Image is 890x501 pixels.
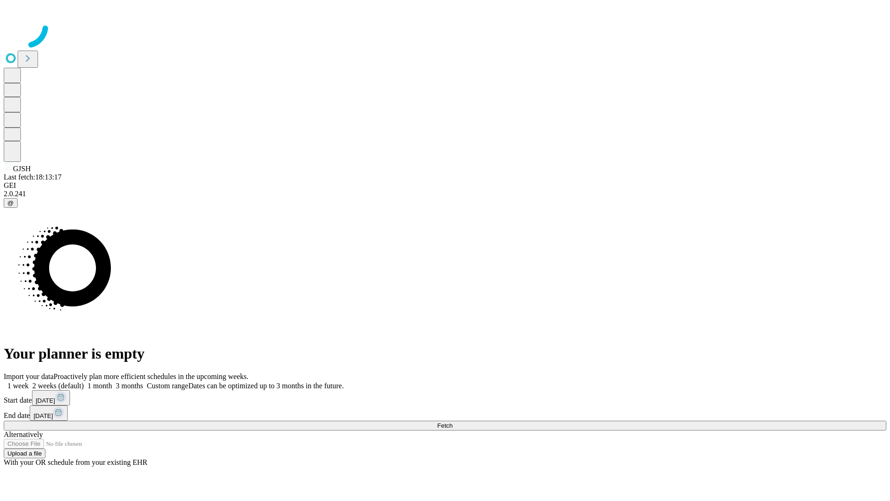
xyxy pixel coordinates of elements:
[32,390,70,405] button: [DATE]
[7,199,14,206] span: @
[4,421,886,430] button: Fetch
[32,382,84,390] span: 2 weeks (default)
[4,390,886,405] div: Start date
[4,430,43,438] span: Alternatively
[4,198,18,208] button: @
[13,165,31,173] span: GJSH
[116,382,143,390] span: 3 months
[437,422,452,429] span: Fetch
[33,412,53,419] span: [DATE]
[4,345,886,362] h1: Your planner is empty
[4,405,886,421] div: End date
[4,173,62,181] span: Last fetch: 18:13:17
[4,181,886,190] div: GEI
[36,397,55,404] span: [DATE]
[4,190,886,198] div: 2.0.241
[54,373,248,380] span: Proactively plan more efficient schedules in the upcoming weeks.
[4,458,147,466] span: With your OR schedule from your existing EHR
[88,382,112,390] span: 1 month
[30,405,68,421] button: [DATE]
[7,382,29,390] span: 1 week
[4,373,54,380] span: Import your data
[147,382,188,390] span: Custom range
[4,449,45,458] button: Upload a file
[188,382,343,390] span: Dates can be optimized up to 3 months in the future.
